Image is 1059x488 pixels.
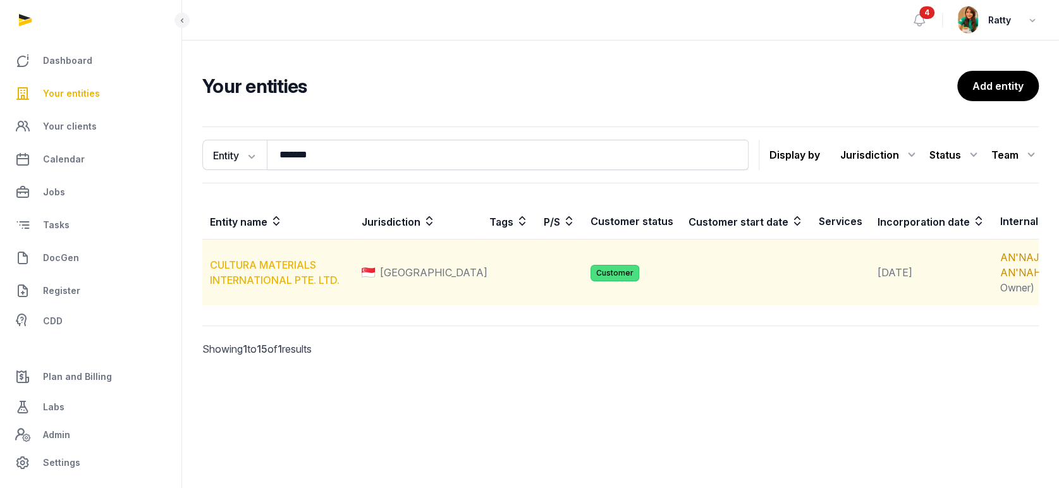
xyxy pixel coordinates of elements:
[10,392,171,422] a: Labs
[43,53,92,68] span: Dashboard
[354,204,482,240] th: Jurisdiction
[10,177,171,207] a: Jobs
[278,343,282,355] span: 1
[43,86,100,101] span: Your entities
[958,6,978,34] img: avatar
[10,111,171,142] a: Your clients
[43,152,85,167] span: Calendar
[10,276,171,306] a: Register
[43,185,65,200] span: Jobs
[991,145,1039,165] div: Team
[43,217,70,233] span: Tasks
[10,448,171,478] a: Settings
[202,204,354,240] th: Entity name
[583,204,681,240] th: Customer status
[929,145,981,165] div: Status
[536,204,583,240] th: P/S
[43,400,64,415] span: Labs
[243,343,247,355] span: 1
[681,204,811,240] th: Customer start date
[870,204,993,240] th: Incorporation date
[769,145,820,165] p: Display by
[43,314,63,329] span: CDD
[811,204,870,240] th: Services
[43,119,97,134] span: Your clients
[43,455,80,470] span: Settings
[43,283,80,298] span: Register
[210,259,340,286] a: CULTURA MATERIALS INTERNATIONAL PTE. LTD.
[10,243,171,273] a: DocGen
[202,326,396,372] p: Showing to of results
[202,75,957,97] h2: Your entities
[43,250,79,265] span: DocGen
[482,204,536,240] th: Tags
[43,427,70,442] span: Admin
[10,46,171,76] a: Dashboard
[10,362,171,392] a: Plan and Billing
[43,369,112,384] span: Plan and Billing
[957,71,1039,101] a: Add entity
[988,13,1011,28] span: Ratty
[840,145,919,165] div: Jurisdiction
[10,78,171,109] a: Your entities
[591,265,639,281] span: Customer
[10,144,171,174] a: Calendar
[202,140,267,170] button: Entity
[380,265,487,280] span: [GEOGRAPHIC_DATA]
[10,422,171,448] a: Admin
[257,343,267,355] span: 15
[919,6,934,19] span: 4
[870,240,993,306] td: [DATE]
[10,210,171,240] a: Tasks
[10,308,171,334] a: CDD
